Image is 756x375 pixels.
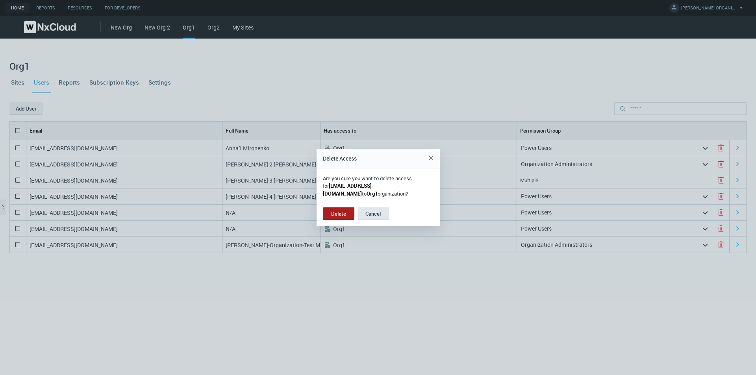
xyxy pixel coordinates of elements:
[323,207,354,220] button: Delete
[323,155,357,162] span: Delete Access
[323,175,434,198] p: Are you sure you want to delete access for to organization?
[365,210,381,217] span: Cancel
[358,207,389,220] button: Cancel
[425,151,437,164] button: Close
[323,182,372,197] span: [EMAIL_ADDRESS][DOMAIN_NAME]
[367,190,378,197] span: Org1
